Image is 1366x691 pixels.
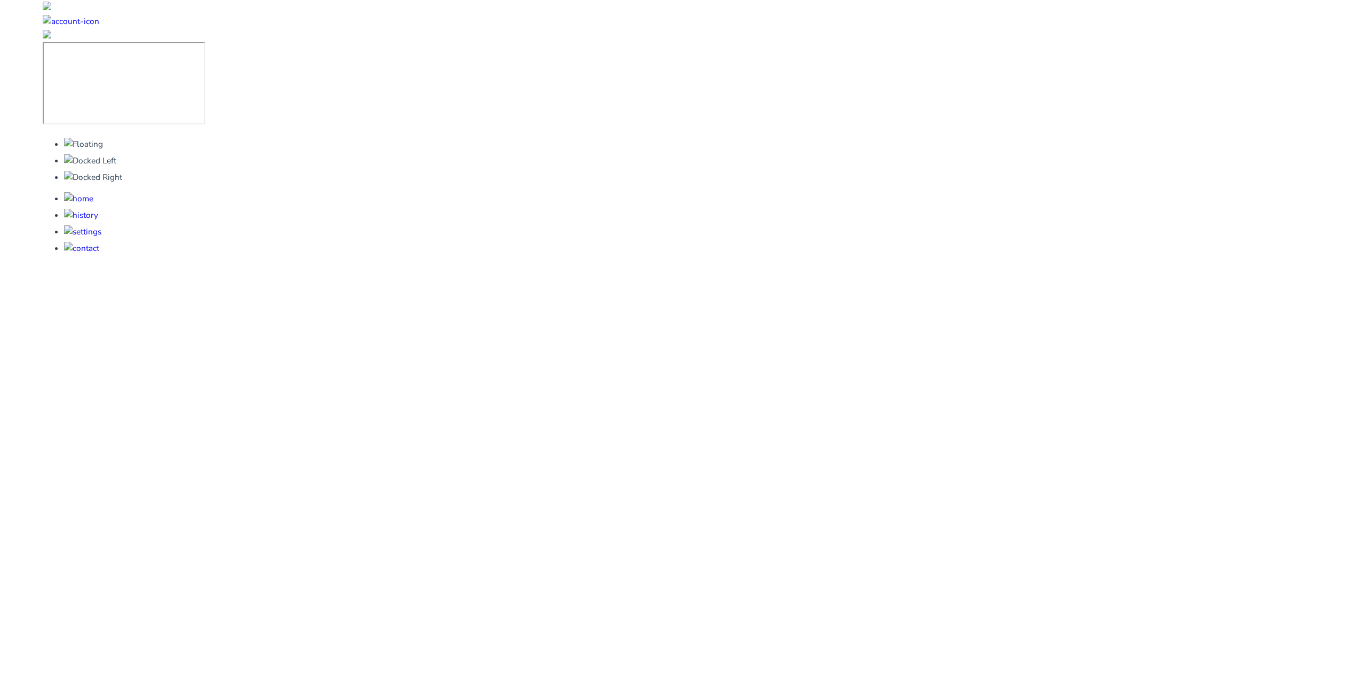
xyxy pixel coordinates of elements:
[64,225,101,238] img: Settings
[64,242,99,254] img: Contact
[43,30,51,38] img: exticon.png
[64,138,103,150] img: Floating
[64,154,116,167] img: Docked Left
[64,171,122,183] img: Docked Right
[64,192,93,205] img: Home
[43,15,99,27] img: account-icon
[64,209,98,221] img: History
[43,2,51,10] img: sas-logo.svg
